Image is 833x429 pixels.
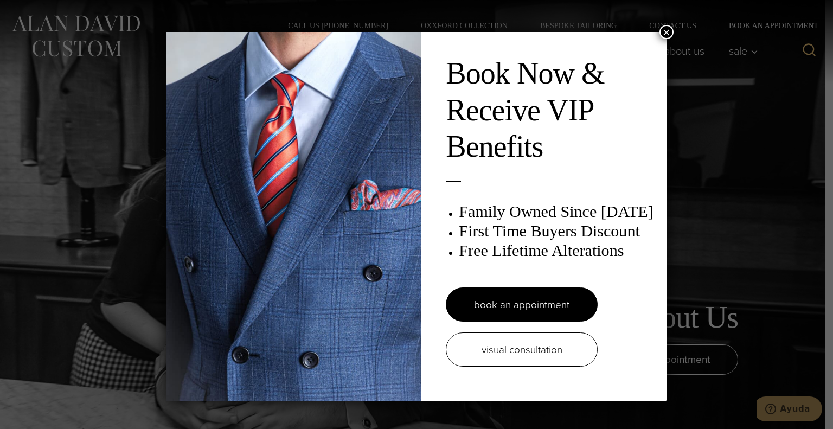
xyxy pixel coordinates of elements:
a: book an appointment [446,287,598,322]
span: Ayuda [23,8,53,17]
button: Close [659,25,674,39]
h2: Book Now & Receive VIP Benefits [446,55,655,165]
h3: Family Owned Since [DATE] [459,202,655,221]
h3: Free Lifetime Alterations [459,241,655,260]
h3: First Time Buyers Discount [459,221,655,241]
a: visual consultation [446,332,598,367]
